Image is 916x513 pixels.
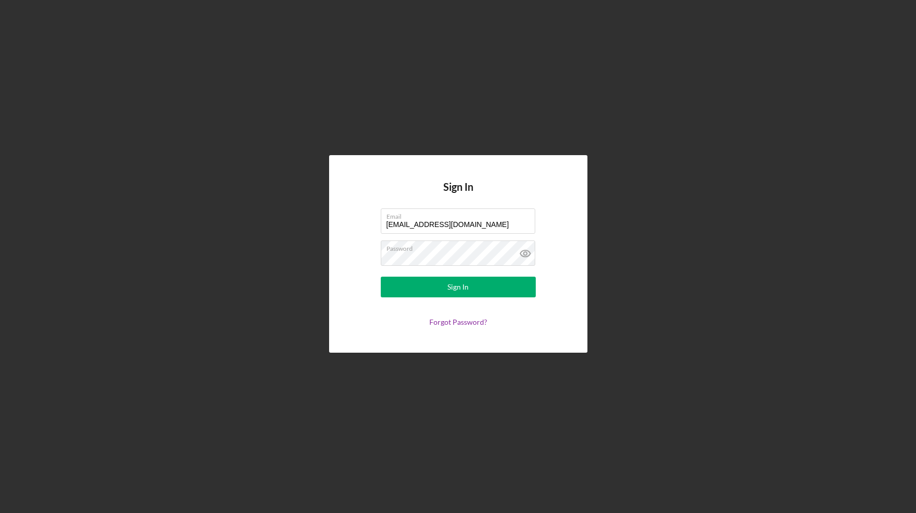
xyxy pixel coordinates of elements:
[386,209,535,220] label: Email
[447,277,469,297] div: Sign In
[429,318,487,326] a: Forgot Password?
[386,241,535,252] label: Password
[443,181,473,208] h4: Sign In
[381,277,536,297] button: Sign In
